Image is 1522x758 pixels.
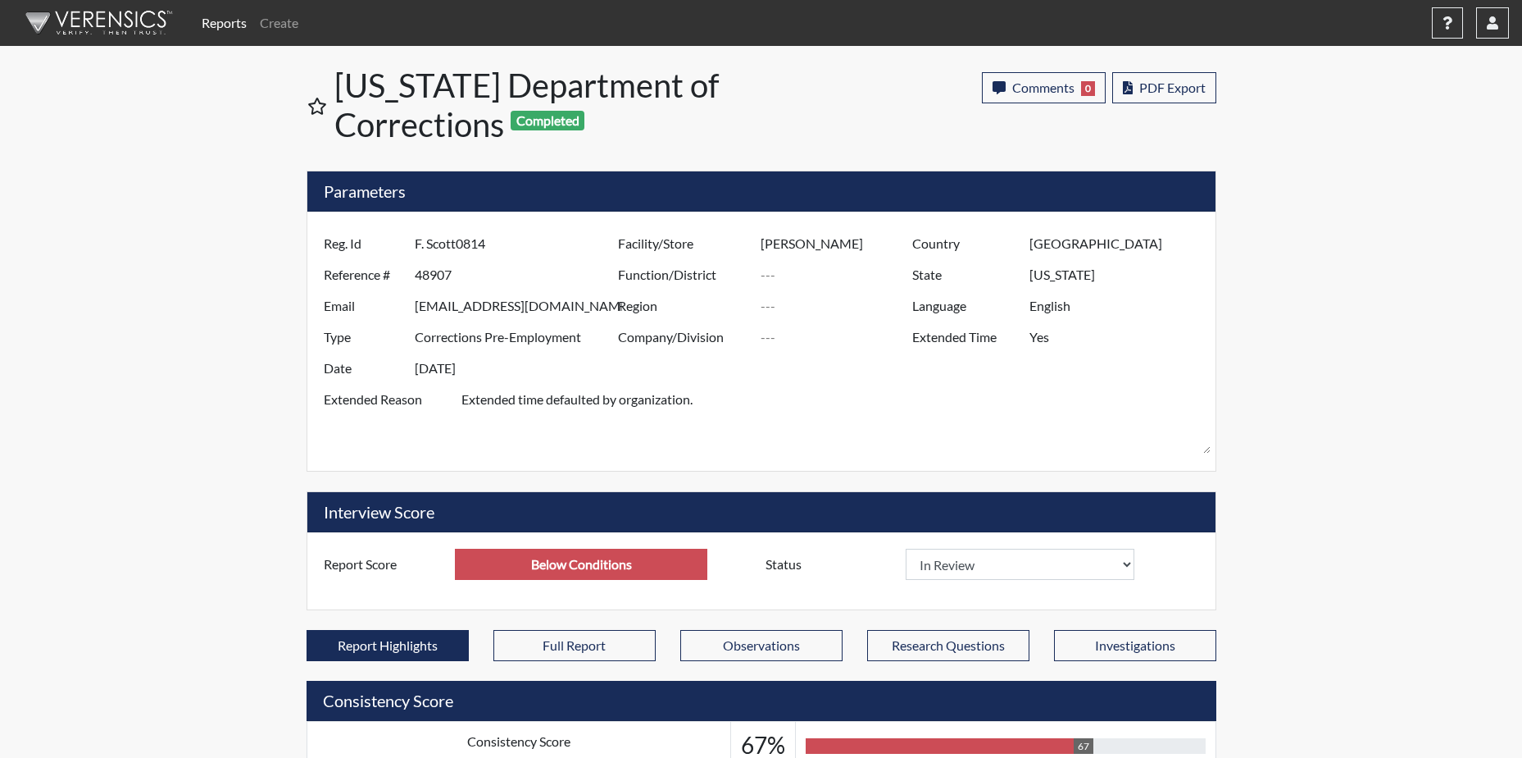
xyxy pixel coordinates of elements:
span: Completed [511,111,584,130]
label: Email [311,290,415,322]
label: Country [900,228,1029,259]
label: Status [753,549,906,580]
button: Observations [680,630,843,661]
h5: Consistency Score [307,681,1216,721]
button: Report Highlights [307,630,469,661]
span: PDF Export [1139,80,1206,95]
input: --- [455,549,707,580]
div: 67 [1074,738,1093,754]
label: Reference # [311,259,415,290]
input: --- [1029,290,1211,322]
label: Facility/Store [606,228,761,259]
button: PDF Export [1112,72,1216,103]
button: Research Questions [867,630,1029,661]
input: --- [1029,322,1211,353]
input: --- [415,322,622,353]
input: --- [415,290,622,322]
input: --- [1029,259,1211,290]
input: --- [761,228,916,259]
input: --- [415,228,622,259]
div: Document a decision to hire or decline a candiate [753,549,1211,580]
button: Comments0 [982,72,1106,103]
input: --- [415,259,622,290]
input: --- [761,322,916,353]
input: --- [415,353,622,384]
button: Full Report [493,630,656,661]
label: Language [900,290,1029,322]
label: Extended Time [900,322,1029,353]
input: --- [1029,228,1211,259]
input: --- [761,290,916,322]
button: Investigations [1054,630,1216,661]
h5: Parameters [307,171,1215,212]
span: 0 [1081,81,1095,96]
h5: Interview Score [307,492,1215,532]
label: State [900,259,1029,290]
label: Company/Division [606,322,761,353]
label: Extended Reason [311,384,461,454]
label: Type [311,322,415,353]
label: Function/District [606,259,761,290]
a: Create [253,7,305,39]
label: Reg. Id [311,228,415,259]
label: Date [311,353,415,384]
h1: [US_STATE] Department of Corrections [334,66,763,144]
span: Comments [1012,80,1074,95]
a: Reports [195,7,253,39]
input: --- [761,259,916,290]
label: Region [606,290,761,322]
label: Report Score [311,549,456,580]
